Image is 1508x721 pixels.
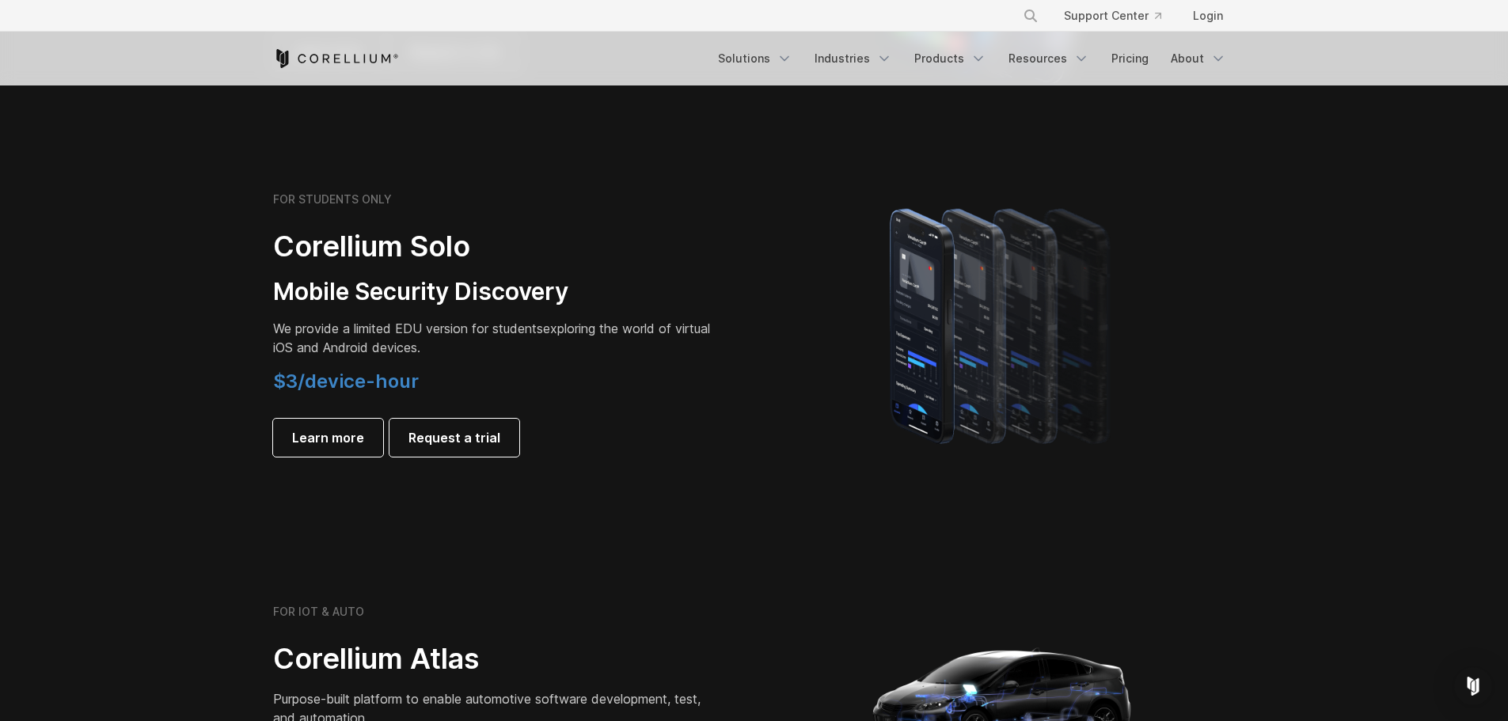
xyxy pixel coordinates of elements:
[1051,2,1174,30] a: Support Center
[905,44,996,73] a: Products
[1102,44,1158,73] a: Pricing
[273,319,716,357] p: exploring the world of virtual iOS and Android devices.
[1454,667,1492,705] div: Open Intercom Messenger
[999,44,1099,73] a: Resources
[273,605,364,619] h6: FOR IOT & AUTO
[1004,2,1236,30] div: Navigation Menu
[273,229,716,264] h2: Corellium Solo
[273,321,543,336] span: We provide a limited EDU version for students
[389,419,519,457] a: Request a trial
[273,277,716,307] h3: Mobile Security Discovery
[292,428,364,447] span: Learn more
[805,44,902,73] a: Industries
[273,192,392,207] h6: FOR STUDENTS ONLY
[858,186,1147,463] img: A lineup of four iPhone models becoming more gradient and blurred
[273,641,716,677] h2: Corellium Atlas
[408,428,500,447] span: Request a trial
[708,44,1236,73] div: Navigation Menu
[273,49,399,68] a: Corellium Home
[708,44,802,73] a: Solutions
[273,370,419,393] span: $3/device-hour
[1161,44,1236,73] a: About
[1180,2,1236,30] a: Login
[1016,2,1045,30] button: Search
[273,419,383,457] a: Learn more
